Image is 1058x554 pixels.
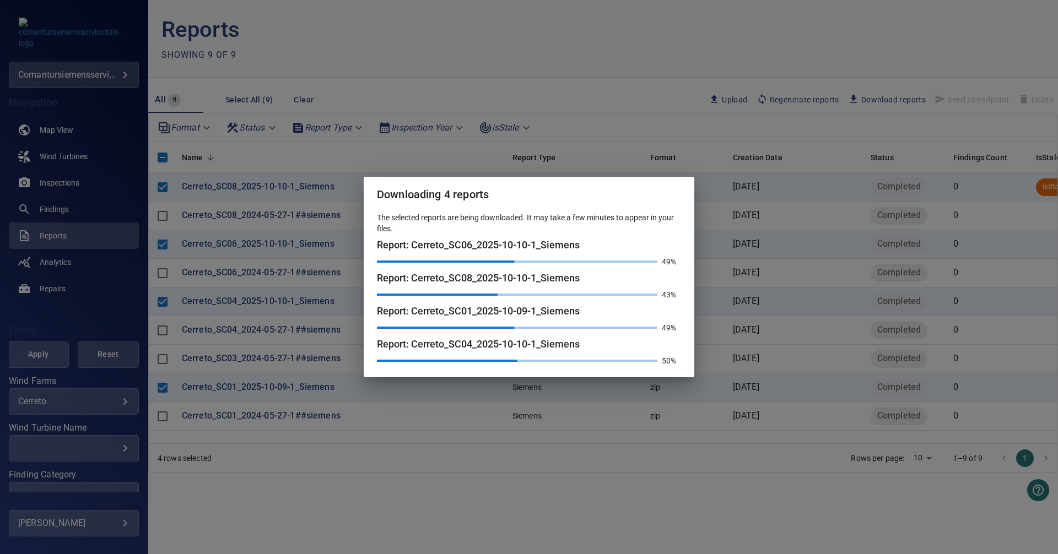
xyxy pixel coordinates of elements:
[377,339,681,350] h4: Report: Cerreto_SC04_2025-10-10-1_Siemens
[662,322,681,333] p: 49%
[377,212,681,234] p: The selected reports are being downloaded. It may take a few minutes to appear in your files.
[662,256,681,267] p: 49%
[377,240,681,251] h4: Report: Cerreto_SC06_2025-10-10-1_Siemens
[364,177,694,212] h2: Downloading 4 reports
[662,289,681,300] p: 43%
[662,355,681,366] p: 50%
[377,273,681,284] h4: Report: Cerreto_SC08_2025-10-10-1_Siemens
[377,306,681,317] h4: Report: Cerreto_SC01_2025-10-09-1_Siemens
